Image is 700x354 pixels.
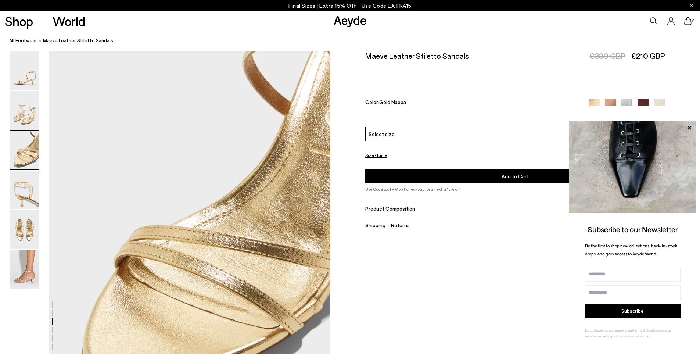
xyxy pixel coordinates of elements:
span: £330 GBP [590,51,625,60]
button: Subscribe [585,304,681,318]
img: Maeve Leather Stiletto Sandals - Image 1 [10,51,39,90]
span: By subscribing, you agree to our [585,328,633,332]
div: Color: [365,99,579,107]
img: Maeve Leather Stiletto Sandals - Image 5 [10,210,39,249]
img: Maeve Leather Stiletto Sandals - Image 3 [10,131,39,169]
img: Maeve Leather Stiletto Sandals - Image 4 [10,171,39,209]
span: 0 [692,19,695,23]
button: Add to Cart [365,169,665,183]
a: Aeyde [334,12,367,28]
span: Maeve Leather Stiletto Sandals [43,37,113,44]
button: Size Guide [365,151,387,160]
span: £210 GBP [631,51,665,60]
a: All Footwear [9,37,37,44]
p: Final Sizes | Extra 15% Off [288,1,412,10]
img: Maeve Leather Stiletto Sandals - Image 6 [10,250,39,289]
span: Select size [369,130,395,138]
h2: Maeve Leather Stiletto Sandals [365,51,469,60]
a: Shop [5,15,33,28]
span: Add to Cart [502,173,529,179]
span: Be the first to shop new collections, back-in-stock drops, and gain access to Aeyde World. [585,243,677,257]
img: Maeve Leather Stiletto Sandals - Image 2 [10,91,39,130]
a: 0 [684,17,692,25]
a: World [53,15,85,28]
span: Shipping + Returns [365,222,410,228]
p: Use Code EXTRA15 at checkout for an extra 15% off [365,186,665,193]
img: ca3f721fb6ff708a270709c41d776025.jpg [569,121,696,213]
span: Product Composition [365,205,415,211]
span: Subscribe to our Newsletter [588,225,678,234]
a: Terms & Conditions [633,328,661,332]
span: Navigate to /collections/ss25-final-sizes [362,2,412,9]
span: Gold Nappa [379,99,406,105]
nav: breadcrumb [9,31,700,51]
